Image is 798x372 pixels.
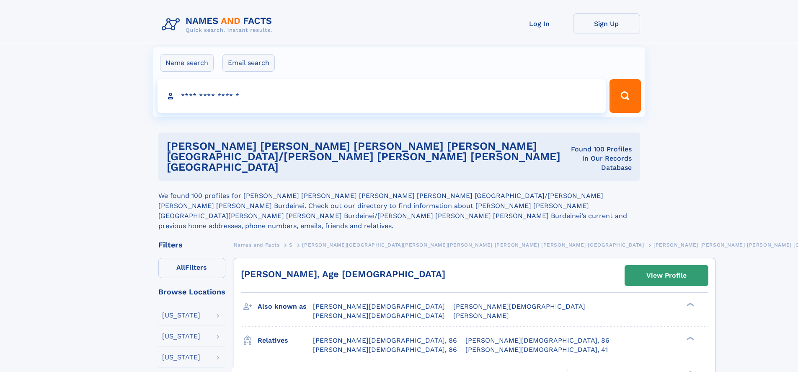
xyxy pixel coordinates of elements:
a: [PERSON_NAME], Age [DEMOGRAPHIC_DATA] [241,269,445,279]
img: Logo Names and Facts [158,13,279,36]
span: [PERSON_NAME][DEMOGRAPHIC_DATA] [453,302,585,310]
span: S [289,242,293,248]
span: [PERSON_NAME][DEMOGRAPHIC_DATA] [313,312,445,320]
a: [PERSON_NAME][DEMOGRAPHIC_DATA], 41 [465,345,608,354]
h3: Also known as [258,299,313,314]
div: [US_STATE] [162,333,200,340]
h1: [PERSON_NAME] [PERSON_NAME] [PERSON_NAME] [PERSON_NAME] [GEOGRAPHIC_DATA]/[PERSON_NAME] [PERSON_N... [167,141,566,172]
span: All [176,263,185,271]
a: View Profile [625,265,708,286]
a: Names and Facts [234,239,280,250]
div: [US_STATE] [162,312,200,319]
div: View Profile [646,266,687,285]
div: Browse Locations [158,288,225,296]
div: ❯ [684,336,695,341]
a: [PERSON_NAME][DEMOGRAPHIC_DATA], 86 [313,336,457,345]
input: search input [158,79,606,113]
span: [PERSON_NAME][DEMOGRAPHIC_DATA] [313,302,445,310]
a: Sign Up [573,13,640,34]
label: Name search [160,54,214,72]
a: [PERSON_NAME][DEMOGRAPHIC_DATA], 86 [313,345,457,354]
a: S [289,239,293,250]
div: [US_STATE] [162,354,200,361]
div: Found 100 Profiles In Our Records Database [566,145,632,172]
h3: Relatives [258,333,313,348]
span: [PERSON_NAME][GEOGRAPHIC_DATA][PERSON_NAME][PERSON_NAME] [PERSON_NAME] [PERSON_NAME] [GEOGRAPHIC_... [302,242,644,248]
div: ❯ [684,302,695,307]
button: Search Button [609,79,640,113]
a: [PERSON_NAME][GEOGRAPHIC_DATA][PERSON_NAME][PERSON_NAME] [PERSON_NAME] [PERSON_NAME] [GEOGRAPHIC_... [302,239,644,250]
label: Email search [222,54,275,72]
label: Filters [158,258,225,278]
div: Filters [158,241,225,249]
a: Log In [506,13,573,34]
a: [PERSON_NAME][DEMOGRAPHIC_DATA], 86 [465,336,609,345]
div: We found 100 profiles for [PERSON_NAME] [PERSON_NAME] [PERSON_NAME] [PERSON_NAME] [GEOGRAPHIC_DAT... [158,181,640,231]
span: [PERSON_NAME] [453,312,509,320]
